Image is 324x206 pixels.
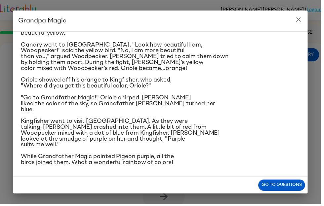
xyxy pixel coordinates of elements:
button: Go to questions [261,181,308,193]
span: "Go to Grandfather Magic!" Oriole chirped. [PERSON_NAME] liked the color of the sky, so Grandfath... [21,96,218,114]
span: While Grandfather Magic painted Pigeon purple, all the birds joined them. What a wonderful rainbo... [21,155,176,167]
span: Oriole showed off his orange to Kingfisher, who asked, "Where did you get this beautiful color, O... [21,78,173,90]
span: Canary went to [GEOGRAPHIC_DATA]. "Look how beautiful I am, Woodpecker!" said the yellow bird. "N... [21,42,231,72]
button: close [295,13,308,26]
h2: Grandpa Magic [13,11,311,32]
span: Kingfisher went to visit [GEOGRAPHIC_DATA]. As they were talking, [PERSON_NAME] crashed into them... [21,120,222,149]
